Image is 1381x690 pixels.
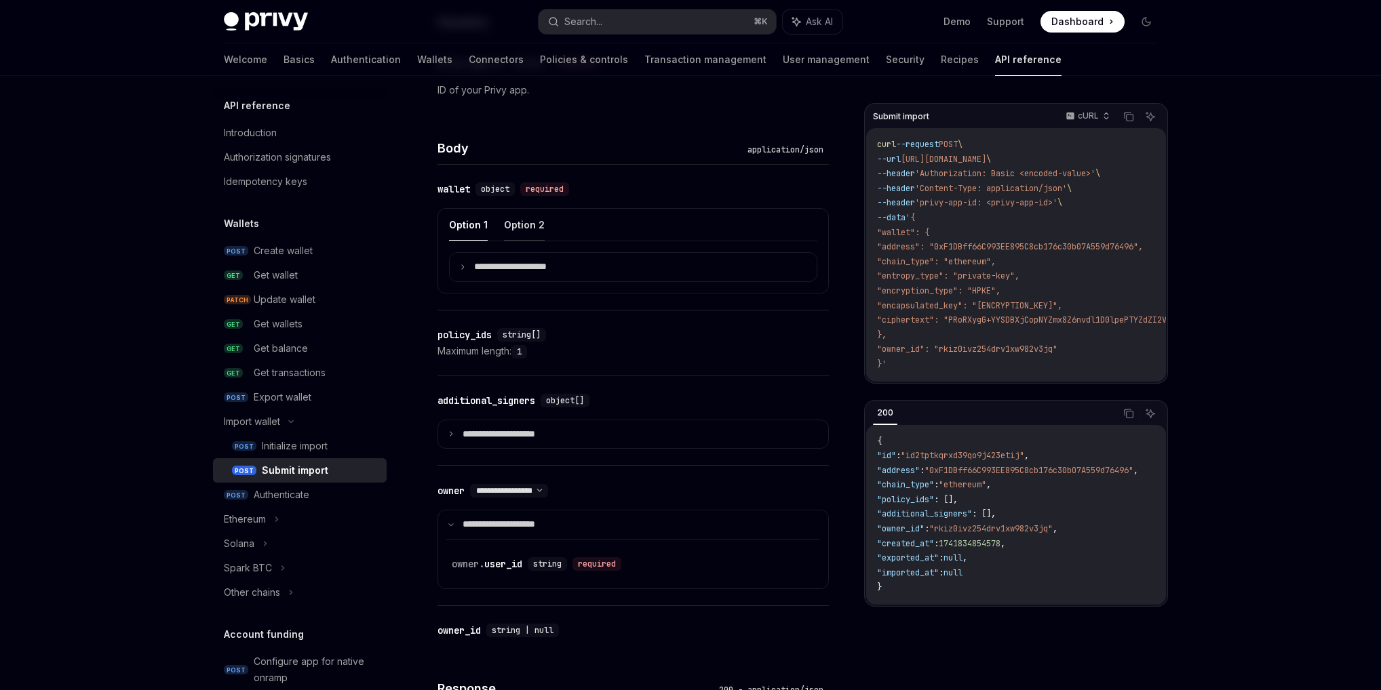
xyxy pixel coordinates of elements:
[877,359,887,369] span: }'
[213,361,387,385] a: GETGet transactions
[492,625,553,636] span: string | null
[1078,110,1099,121] p: cURL
[877,523,925,534] span: "owner_id"
[254,389,311,405] div: Export wallet
[481,184,509,195] span: object
[254,267,298,283] div: Get wallet
[224,270,243,281] span: GET
[254,243,313,259] div: Create wallet
[939,479,986,490] span: "ethereum"
[877,256,996,267] span: "chain_type": "ethereum",
[873,405,897,421] div: 200
[1040,11,1125,33] a: Dashboard
[1058,105,1116,128] button: cURL
[877,300,1062,311] span: "encapsulated_key": "[ENCRYPTION_KEY]",
[877,494,934,505] span: "policy_ids"
[806,15,833,28] span: Ask AI
[511,345,527,359] code: 1
[213,263,387,287] a: GETGet wallet
[437,82,829,98] p: ID of your Privy app.
[224,149,331,165] div: Authorization signatures
[254,291,315,308] div: Update wallet
[452,558,484,570] span: owner.
[224,98,290,114] h5: API reference
[254,487,309,503] div: Authenticate
[224,216,259,232] h5: Wallets
[437,182,470,196] div: wallet
[1051,15,1104,28] span: Dashboard
[886,43,925,76] a: Security
[572,557,621,571] div: required
[939,567,944,578] span: :
[224,535,254,552] div: Solana
[254,340,308,357] div: Get balance
[877,197,915,208] span: --header
[437,343,829,359] div: Maximum length:
[539,9,776,34] button: Search...⌘K
[224,344,243,354] span: GET
[877,270,1019,281] span: "entropy_type": "private-key",
[972,508,996,519] span: : [],
[1120,108,1137,125] button: Copy the contents from the code block
[224,43,267,76] a: Welcome
[877,450,896,461] span: "id"
[877,436,882,447] span: {
[564,14,602,30] div: Search...
[920,465,925,476] span: :
[224,392,248,403] span: POST
[877,139,896,150] span: curl
[934,538,939,549] span: :
[437,139,742,157] h4: Body
[262,462,328,479] div: Submit import
[284,43,315,76] a: Basics
[224,560,272,576] div: Spark BTC
[906,212,915,223] span: '{
[213,287,387,312] a: PATCHUpdate wallet
[901,154,986,165] span: [URL][DOMAIN_NAME]
[925,465,1133,476] span: "0xF1DBff66C993EE895C8cb176c30b07A559d76496"
[224,490,248,500] span: POST
[877,212,906,223] span: --data
[232,466,256,476] span: POST
[213,145,387,169] a: Authorization signatures
[877,344,1057,354] span: "owner_id": "rkiz0ivz254drv1xw982v3jq"
[503,329,541,340] span: string[]
[783,9,842,34] button: Ask AI
[1095,168,1100,179] span: \
[877,538,934,549] span: "created_at"
[213,169,387,194] a: Idempotency keys
[1000,538,1005,549] span: ,
[417,43,452,76] a: Wallets
[873,111,929,122] span: Submit import
[929,523,1053,534] span: "rkiz0ivz254drv1xw982v3jq"
[962,552,967,563] span: ,
[939,139,958,150] span: POST
[533,559,562,569] span: string
[437,328,492,342] div: policy_ids
[449,209,488,241] button: Option 1
[520,182,569,196] div: required
[213,385,387,409] a: POSTExport wallet
[944,15,971,28] a: Demo
[437,484,465,498] div: owner
[1120,405,1137,422] button: Copy the contents from the code block
[452,557,522,571] div: user_id
[224,246,248,256] span: POST
[224,295,251,305] span: PATCH
[540,43,628,76] a: Policies & controls
[939,538,1000,549] span: 1741834854578
[896,139,939,150] span: --request
[986,479,991,490] span: ,
[877,285,1000,296] span: "encryption_type": "HPKE",
[224,626,304,643] h5: Account funding
[262,438,328,454] div: Initialize import
[224,319,243,329] span: GET
[987,15,1024,28] a: Support
[232,441,256,451] span: POST
[254,653,378,686] div: Configure app for native onramp
[224,174,307,190] div: Idempotency keys
[254,365,326,381] div: Get transactions
[437,624,481,637] div: owner_id
[213,121,387,145] a: Introduction
[783,43,870,76] a: User management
